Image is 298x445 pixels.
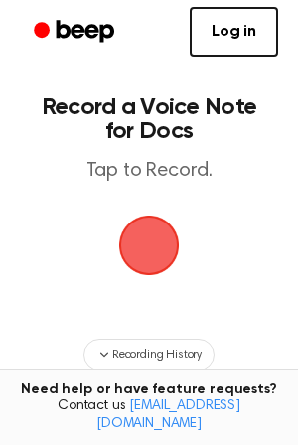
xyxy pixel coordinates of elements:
[36,159,262,184] p: Tap to Record.
[119,216,179,275] button: Beep Logo
[190,7,278,57] a: Log in
[12,398,286,433] span: Contact us
[96,399,240,431] a: [EMAIL_ADDRESS][DOMAIN_NAME]
[112,346,202,364] span: Recording History
[36,95,262,143] h1: Record a Voice Note for Docs
[83,339,215,371] button: Recording History
[20,13,132,52] a: Beep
